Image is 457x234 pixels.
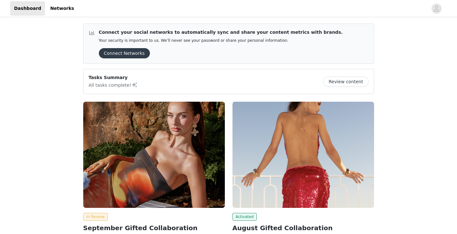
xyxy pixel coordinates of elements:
[323,77,368,87] button: Review content
[99,38,343,43] p: Your security is important to us. We’ll never see your password or share your personal information.
[89,74,138,81] p: Tasks Summary
[99,29,343,36] p: Connect your social networks to automatically sync and share your content metrics with brands.
[83,213,108,221] span: In Review
[46,1,78,16] a: Networks
[83,223,225,233] h2: September Gifted Collaboration
[83,102,225,208] img: Peppermayo EU
[232,102,374,208] img: Peppermayo EU
[433,4,439,14] div: avatar
[99,48,150,58] button: Connect Networks
[89,81,138,89] p: All tasks complete!
[232,213,257,221] span: Activated
[232,223,374,233] h2: August Gifted Collaboration
[10,1,45,16] a: Dashboard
